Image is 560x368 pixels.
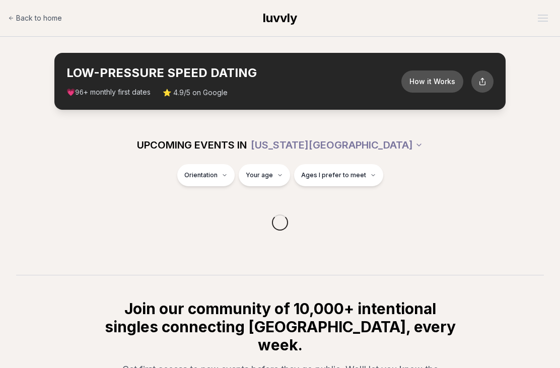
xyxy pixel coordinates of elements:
[16,13,62,23] span: Back to home
[75,89,84,97] span: 96
[246,171,273,179] span: Your age
[66,65,401,81] h2: LOW-PRESSURE SPEED DATING
[294,164,383,186] button: Ages I prefer to meet
[239,164,290,186] button: Your age
[401,70,463,93] button: How it Works
[184,171,218,179] span: Orientation
[66,87,151,98] span: 💗 + monthly first dates
[301,171,366,179] span: Ages I prefer to meet
[263,10,297,26] a: luvvly
[103,300,457,354] h2: Join our community of 10,000+ intentional singles connecting [GEOGRAPHIC_DATA], every week.
[534,11,552,26] button: Open menu
[263,11,297,25] span: luvvly
[251,134,423,156] button: [US_STATE][GEOGRAPHIC_DATA]
[177,164,235,186] button: Orientation
[163,88,228,98] span: ⭐ 4.9/5 on Google
[8,8,62,28] a: Back to home
[137,138,247,152] span: UPCOMING EVENTS IN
